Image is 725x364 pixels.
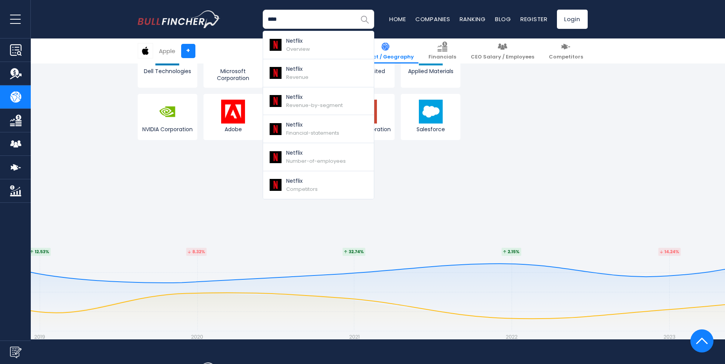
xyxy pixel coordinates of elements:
[286,73,308,81] span: Revenue
[415,15,450,23] a: Companies
[286,102,343,109] span: Revenue-by-segment
[286,129,339,137] span: Financial-statements
[286,121,339,129] p: Netflix
[286,149,346,157] p: Netflix
[263,87,374,115] a: Netflix Revenue-by-segment
[205,68,261,82] span: Microsoft Corporation
[286,45,310,53] span: Overview
[286,185,318,193] span: Competitors
[355,10,374,29] button: Search
[403,126,458,133] span: Salesforce
[549,54,583,60] span: Competitors
[203,94,263,140] a: Adobe
[424,38,461,63] a: Financials
[471,54,534,60] span: CEO Salary / Employees
[159,47,175,55] div: Apple
[263,59,374,87] a: Netflix Revenue
[181,44,195,58] a: +
[221,100,245,124] img: ADBE logo
[263,31,374,59] a: Netflix Overview
[205,126,261,133] span: Adobe
[403,68,458,75] span: Applied Materials
[428,54,456,60] span: Financials
[460,15,486,23] a: Ranking
[155,100,179,124] img: NVDA logo
[140,126,195,133] span: NVIDIA Corporation
[557,10,588,29] a: Login
[544,38,588,63] a: Competitors
[138,10,220,28] img: bullfincher logo
[357,54,414,60] span: Product / Geography
[263,143,374,171] a: Netflix Number-of-employees
[140,68,195,75] span: Dell Technologies
[495,15,511,23] a: Blog
[263,171,374,199] a: Netflix Competitors
[286,37,310,45] p: Netflix
[286,157,346,165] span: Number-of-employees
[286,93,343,101] p: Netflix
[466,38,539,63] a: CEO Salary / Employees
[401,94,460,140] a: Salesforce
[419,100,443,124] img: CRM logo
[286,177,318,185] p: Netflix
[138,43,153,58] img: AAPL logo
[520,15,548,23] a: Register
[263,115,374,143] a: Netflix Financial-statements
[138,10,220,28] a: Go to homepage
[138,94,197,140] a: NVIDIA Corporation
[389,15,406,23] a: Home
[352,38,418,63] a: Product / Geography
[286,65,308,73] p: Netflix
